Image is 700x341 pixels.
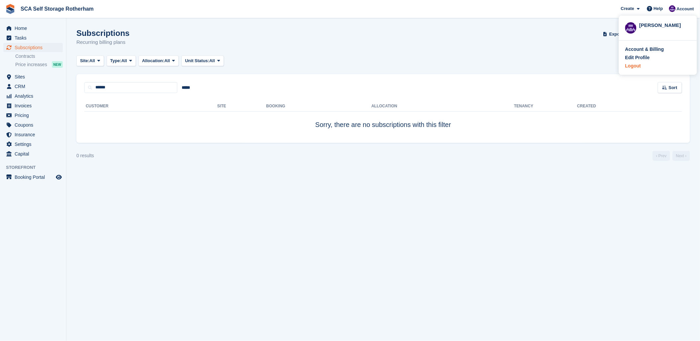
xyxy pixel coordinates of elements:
[621,5,634,12] span: Create
[654,5,663,12] span: Help
[673,151,690,161] a: Next
[15,130,54,139] span: Insurance
[15,140,54,149] span: Settings
[3,111,63,120] a: menu
[15,82,54,91] span: CRM
[52,61,63,68] div: NEW
[181,56,224,66] button: Unit Status: All
[577,101,682,112] th: Created
[3,33,63,43] a: menu
[15,33,54,43] span: Tasks
[139,56,179,66] button: Allocation: All
[653,151,670,161] a: Previous
[18,3,96,14] a: SCA Self Storage Rotherham
[15,120,54,130] span: Coupons
[110,57,122,64] span: Type:
[3,149,63,159] a: menu
[84,101,217,112] th: Customer
[315,121,451,128] span: Sorry, there are no subscriptions with this filter
[15,43,54,52] span: Subscriptions
[209,57,215,64] span: All
[3,91,63,101] a: menu
[76,152,94,159] div: 0 results
[625,62,641,69] div: Logout
[80,57,89,64] span: Site:
[6,164,66,171] span: Storefront
[142,57,164,64] span: Allocation:
[669,5,676,12] img: Kelly Neesham
[677,6,694,12] span: Account
[625,46,664,53] div: Account & Billing
[602,29,631,40] button: Export
[625,46,691,53] a: Account & Billing
[3,24,63,33] a: menu
[15,172,54,182] span: Booking Portal
[625,54,691,61] a: Edit Profile
[651,151,691,161] nav: Page
[107,56,136,66] button: Type: All
[15,72,54,81] span: Sites
[3,140,63,149] a: menu
[669,84,677,91] span: Sort
[3,82,63,91] a: menu
[185,57,209,64] span: Unit Status:
[76,39,130,46] p: Recurring billing plans
[15,111,54,120] span: Pricing
[55,173,63,181] a: Preview store
[217,101,266,112] th: Site
[15,91,54,101] span: Analytics
[164,57,170,64] span: All
[3,130,63,139] a: menu
[76,56,104,66] button: Site: All
[15,101,54,110] span: Invoices
[3,72,63,81] a: menu
[3,101,63,110] a: menu
[15,61,47,68] span: Price increases
[514,101,538,112] th: Tenancy
[5,4,15,14] img: stora-icon-8386f47178a22dfd0bd8f6a31ec36ba5ce8667c1dd55bd0f319d3a0aa187defe.svg
[639,22,691,28] div: [PERSON_NAME]
[15,24,54,33] span: Home
[625,54,650,61] div: Edit Profile
[15,53,63,59] a: Contracts
[625,22,637,34] img: Kelly Neesham
[3,43,63,52] a: menu
[625,62,691,69] a: Logout
[609,31,623,38] span: Export
[266,101,371,112] th: Booking
[3,120,63,130] a: menu
[3,172,63,182] a: menu
[89,57,95,64] span: All
[121,57,127,64] span: All
[76,29,130,38] h1: Subscriptions
[371,101,514,112] th: Allocation
[15,61,63,68] a: Price increases NEW
[15,149,54,159] span: Capital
